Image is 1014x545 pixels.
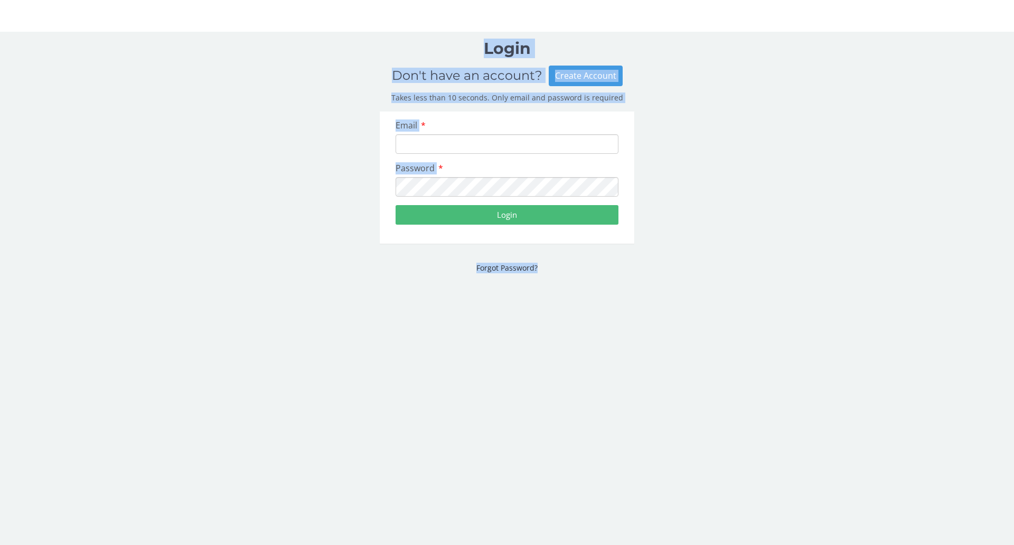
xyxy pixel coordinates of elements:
[476,263,538,273] a: Forgot Password?
[396,205,618,225] button: Login
[549,66,623,86] div: Create Account
[392,69,549,82] h2: Don't have an account?
[396,162,435,174] span: Password
[380,93,634,103] p: Takes less than 10 seconds. Only email and password is required
[380,40,634,57] h1: Login
[396,119,417,131] span: Email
